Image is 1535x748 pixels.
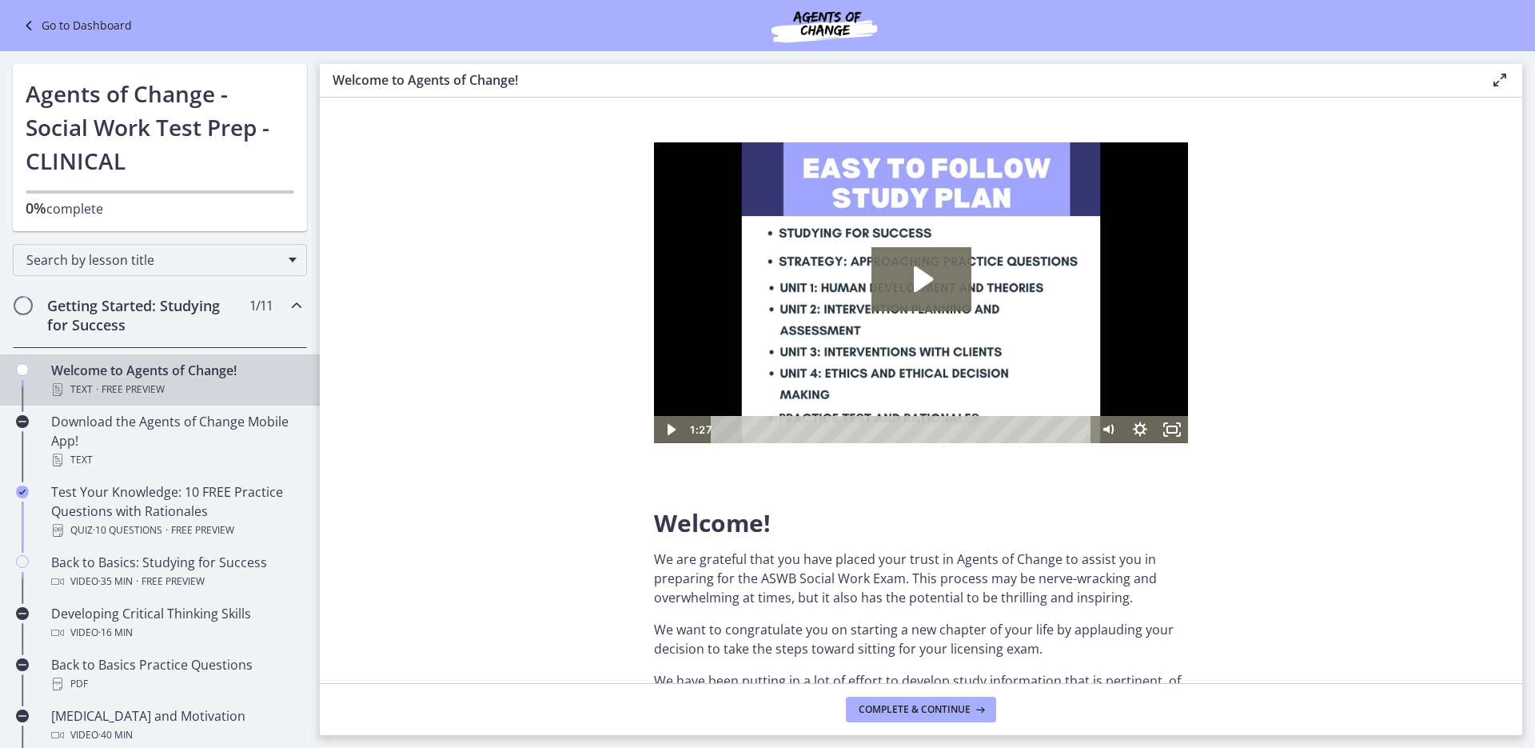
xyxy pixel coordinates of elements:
h2: Getting Started: Studying for Success [47,296,242,334]
p: We are grateful that you have placed your trust in Agents of Change to assist you in preparing fo... [654,550,1188,607]
button: Show settings menu [470,274,502,301]
span: · [165,521,168,540]
div: Download the Agents of Change Mobile App! [51,412,301,470]
i: Completed [16,486,29,498]
span: · 10 Questions [93,521,162,540]
div: Test Your Knowledge: 10 FREE Practice Questions with Rationales [51,482,301,540]
span: · 35 min [98,572,133,591]
div: Playbar [69,274,430,301]
div: Developing Critical Thinking Skills [51,604,301,642]
p: We want to congratulate you on starting a new chapter of your life by applauding your decision to... [654,620,1188,658]
h1: Agents of Change - Social Work Test Prep - CLINICAL [26,77,294,178]
div: Welcome to Agents of Change! [51,361,301,399]
span: Complete & continue [859,703,971,716]
div: Back to Basics: Studying for Success [51,553,301,591]
span: Search by lesson title [26,251,281,269]
div: Back to Basics Practice Questions [51,655,301,694]
span: 1 / 11 [249,296,273,315]
span: Free preview [142,572,205,591]
span: Welcome! [654,506,771,539]
span: · [136,572,138,591]
div: Text [51,450,301,470]
span: · 16 min [98,623,133,642]
div: Video [51,726,301,745]
div: Video [51,623,301,642]
img: Agents of Change [728,6,920,45]
span: · 40 min [98,726,133,745]
div: PDF [51,674,301,694]
span: Free preview [102,380,165,399]
button: Play Video: c1o6hcmjueu5qasqsu00.mp4 [217,105,317,169]
div: [MEDICAL_DATA] and Motivation [51,706,301,745]
button: Complete & continue [846,697,996,722]
h3: Welcome to Agents of Change! [333,70,1465,90]
button: Mute [438,274,470,301]
button: Fullscreen [502,274,534,301]
span: 0% [26,198,46,218]
div: Quiz [51,521,301,540]
span: Free preview [171,521,234,540]
div: Video [51,572,301,591]
a: Go to Dashboard [19,16,132,35]
div: Text [51,380,301,399]
div: Search by lesson title [13,244,307,276]
span: · [96,380,98,399]
p: complete [26,198,294,218]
